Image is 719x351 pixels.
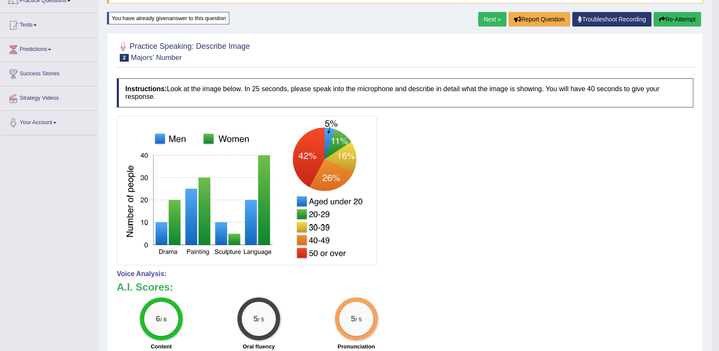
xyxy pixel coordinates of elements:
span: 2 [120,54,129,62]
a: Tests [0,13,98,35]
small: Majors' Number [131,54,182,62]
label: Oral fluency [243,342,275,351]
a: Your Account [0,111,98,132]
a: Strategy Videos [0,86,98,108]
big: 6 [156,314,160,323]
a: Success Stories [0,62,98,83]
big: 5 [351,314,355,323]
a: Predictions [0,38,98,59]
h4: Look at the image below. In 25 seconds, please speak into the microphone and describe in detail w... [117,78,693,107]
a: Next » [478,12,506,27]
label: Pronunciation [337,342,375,351]
label: Content [151,342,172,351]
button: Report Question [509,12,570,27]
small: / 5 [355,316,362,323]
button: Re-Attempt [654,12,701,27]
small: / 6 [160,316,167,323]
b: Instructions: [125,85,167,92]
small: / 5 [258,316,264,323]
b: A.I. Scores: [117,281,173,293]
h2: Practice Speaking: Describe Image [117,40,250,62]
big: 5 [253,314,258,323]
h4: Voice Analysis: [117,270,693,278]
div: You have already given answer to this question [107,12,229,24]
a: Troubleshoot Recording [572,12,651,27]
